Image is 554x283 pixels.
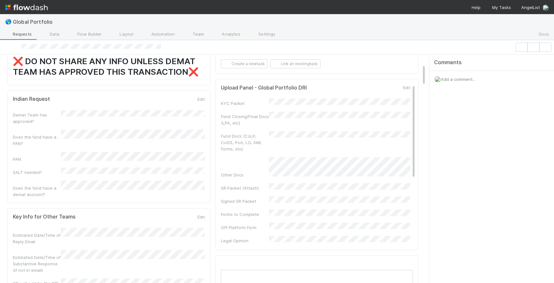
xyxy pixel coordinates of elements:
span: Flow Builder [70,31,102,37]
a: Flow Builder [64,30,107,40]
h1: ❌ DO NOT SHARE ANY INFO UNLESS DEMAT TEAM HAS APPROVED THIS TRANSACTION❌ [13,56,205,80]
h5: Key Info for Other Teams [13,214,76,220]
span: Add a comment... [441,77,475,82]
div: Does the fund have a PAN? [13,134,61,147]
span: My Tasks [486,5,511,10]
div: Estimated Date/Time of Substantive Response (if not in email) [13,254,61,273]
a: Automation [138,30,180,40]
span: Comments [434,59,462,66]
a: Data [37,30,64,40]
div: Does the fund have a demat account? [13,185,61,198]
span: Requests [5,31,32,37]
img: avatar_e0ab5a02-4425-4644-8eca-231d5bcccdf4.png [434,76,441,82]
h5: Upload Panel - Global Portfolio DRI [221,85,307,91]
a: Analytics [209,30,246,40]
div: Fund Docs (CoLP, CoGS, PoA, LO, AML Forms, etc) [221,133,269,152]
a: Edit [395,85,410,90]
div: Fund Closing/Final Docs (LPA, etc) [221,113,269,126]
a: Edit [190,214,205,219]
div: Help [465,4,481,11]
span: 🌎 [5,19,12,24]
div: SALT needed? [13,169,61,176]
div: Estimated Date/Time of Reply Email [13,232,61,245]
div: PAN [13,156,61,162]
a: Settings [246,30,281,40]
a: Edit [190,97,205,102]
div: Demat Team has approved? [13,112,61,124]
div: Legal Opinion [221,237,269,244]
div: Other Docs [221,172,269,178]
button: Create a newtask [221,59,268,68]
span: AngelList [521,5,540,10]
a: Team [180,30,209,40]
a: Docs [526,30,554,40]
button: Link an existingtask [270,59,321,68]
div: Off Platform Form [221,224,269,231]
img: logo-inverted-e16ddd16eac7371096b0.svg [5,2,48,13]
h5: Indian Request [13,96,50,102]
a: Layout [107,30,138,40]
div: Forms to Complete [221,211,269,218]
span: Global Portfolio [13,19,62,25]
a: My Tasks [486,4,511,11]
div: SR Packet (Attach) [221,185,269,191]
img: avatar_e0ab5a02-4425-4644-8eca-231d5bcccdf4.png [542,4,549,11]
div: Signed SR Packet [221,198,269,204]
div: KYC Packet [221,100,269,107]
